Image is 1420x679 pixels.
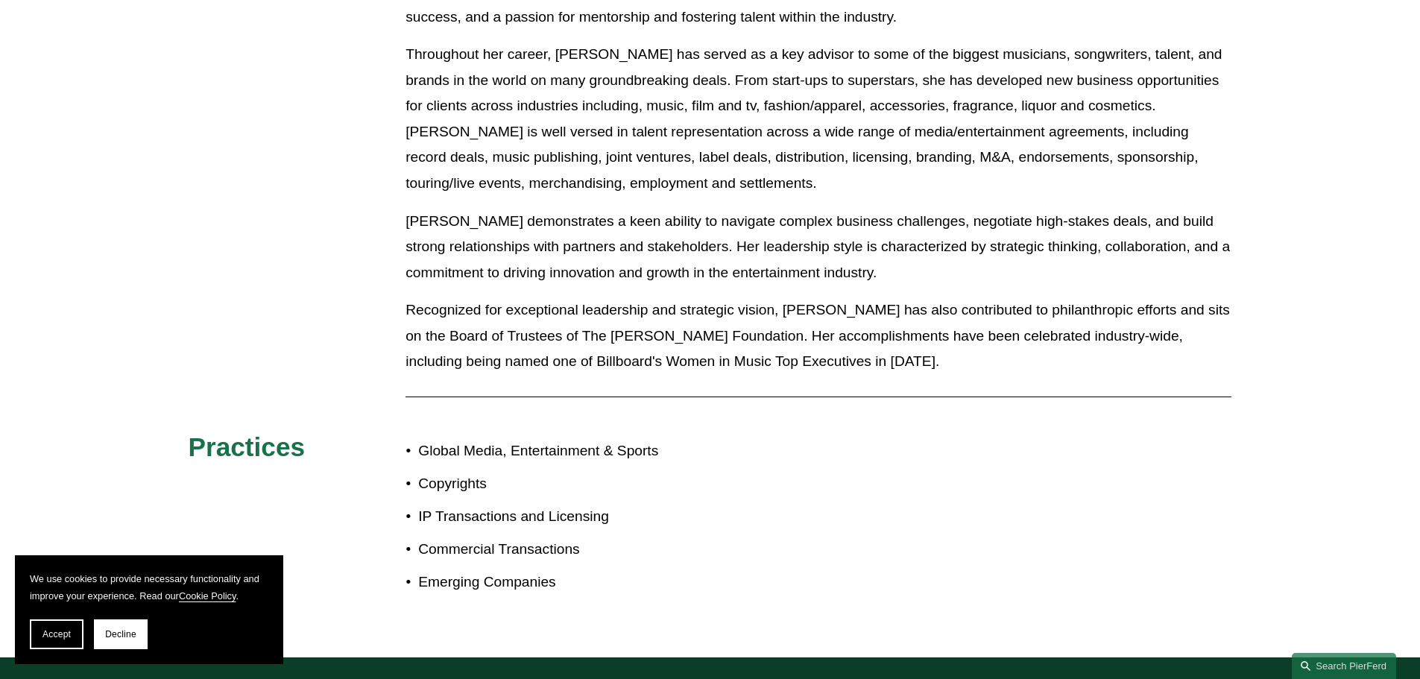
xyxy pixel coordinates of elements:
p: We use cookies to provide necessary functionality and improve your experience. Read our . [30,570,268,604]
p: Copyrights [418,471,710,497]
p: Emerging Companies [418,569,710,596]
button: Decline [94,619,148,649]
a: Cookie Policy [179,590,236,601]
p: IP Transactions and Licensing [418,504,710,530]
span: Practices [189,432,306,461]
span: Decline [105,629,136,639]
button: Accept [30,619,83,649]
section: Cookie banner [15,555,283,664]
p: Recognized for exceptional leadership and strategic vision, [PERSON_NAME] has also contributed to... [406,297,1231,375]
p: Throughout her career, [PERSON_NAME] has served as a key advisor to some of the biggest musicians... [406,42,1231,196]
p: Commercial Transactions [418,537,710,563]
a: Search this site [1292,653,1396,679]
span: Accept [42,629,71,639]
p: Global Media, Entertainment & Sports [418,438,710,464]
p: [PERSON_NAME] demonstrates a keen ability to navigate complex business challenges, negotiate high... [406,209,1231,286]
